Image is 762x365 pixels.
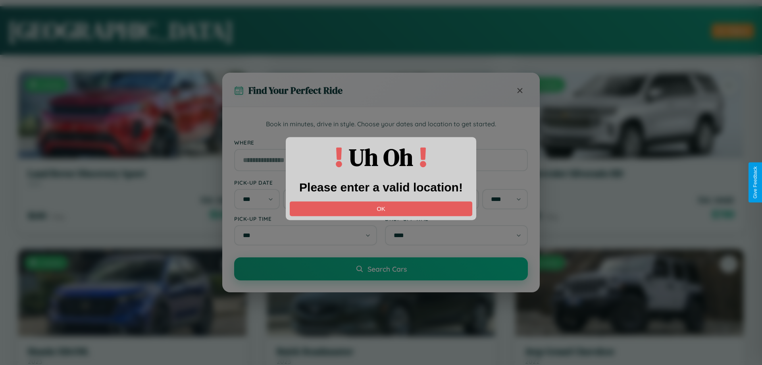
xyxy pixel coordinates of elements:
span: Search Cars [368,265,407,273]
p: Book in minutes, drive in style. Choose your dates and location to get started. [234,119,528,129]
label: Drop-off Date [385,179,528,186]
label: Drop-off Time [385,215,528,222]
label: Pick-up Date [234,179,377,186]
label: Where [234,139,528,146]
label: Pick-up Time [234,215,377,222]
h3: Find Your Perfect Ride [248,84,343,97]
